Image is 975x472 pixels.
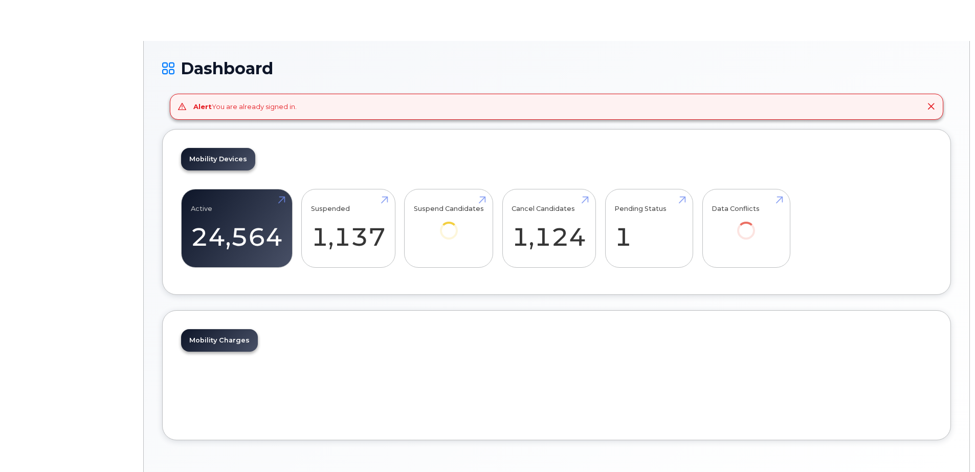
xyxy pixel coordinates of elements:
a: Active 24,564 [191,195,283,262]
a: Mobility Devices [181,148,255,170]
a: Mobility Charges [181,329,258,352]
a: Suspended 1,137 [311,195,386,262]
a: Cancel Candidates 1,124 [512,195,586,262]
h1: Dashboard [162,59,951,77]
strong: Alert [193,102,212,111]
a: Pending Status 1 [614,195,683,262]
div: You are already signed in. [193,102,297,112]
a: Data Conflicts [712,195,781,253]
a: Suspend Candidates [414,195,484,253]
